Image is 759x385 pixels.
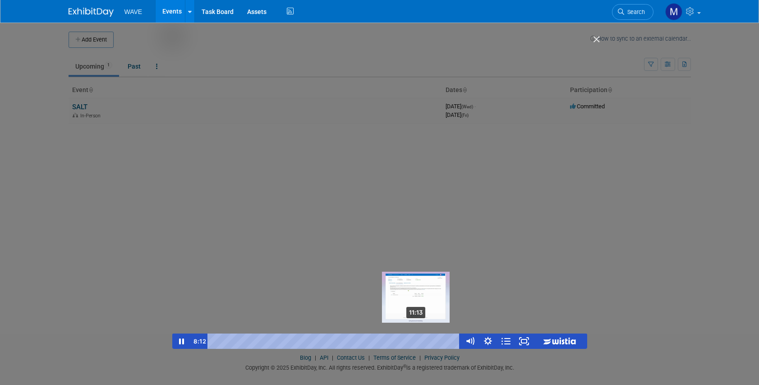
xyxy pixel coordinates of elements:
img: ExhibitDay [69,8,114,17]
button: Close [592,35,601,43]
button: Fullscreen [515,334,533,349]
div: Playbar [214,334,456,349]
button: Open chapters [497,334,515,349]
span: Search [624,9,645,15]
button: Pause [172,334,190,349]
span: WAVE [124,8,143,15]
a: Search [612,4,653,20]
button: Mute [461,334,479,349]
button: Show settings menu [479,334,497,349]
a: Wistia Logo -- Learn More [533,334,587,349]
img: Click to close video [585,36,600,51]
img: Matthew Turrigiano [665,3,682,20]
